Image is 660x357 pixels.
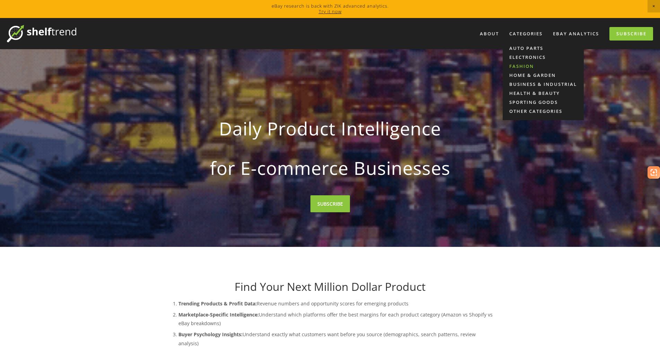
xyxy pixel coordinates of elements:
a: Home & Garden [503,71,584,80]
strong: Marketplace-Specific Intelligence: [178,311,259,318]
a: Sporting Goods [503,98,584,107]
p: Understand which platforms offer the best margins for each product category (Amazon vs Shopify vs... [178,310,496,328]
p: Understand exactly what customers want before you source (demographics, search patterns, review a... [178,330,496,347]
div: Categories [505,28,547,39]
a: eBay Analytics [548,28,604,39]
a: Electronics [503,53,584,62]
a: Try it now [319,8,342,15]
a: Subscribe [609,27,653,41]
strong: Daily Product Intelligence [176,112,485,145]
strong: Trending Products & Profit Data: [178,300,257,307]
a: Other Categories [503,107,584,116]
a: Fashion [503,62,584,71]
a: Health & Beauty [503,89,584,98]
img: ShelfTrend [7,25,76,42]
p: Revenue numbers and opportunity scores for emerging products [178,299,496,308]
a: Auto Parts [503,44,584,53]
a: About [475,28,503,39]
h1: Find Your Next Million Dollar Product [165,280,496,293]
a: Business & Industrial [503,80,584,89]
strong: Buyer Psychology Insights: [178,331,243,338]
strong: for E-commerce Businesses [176,152,485,184]
a: SUBSCRIBE [310,195,350,212]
